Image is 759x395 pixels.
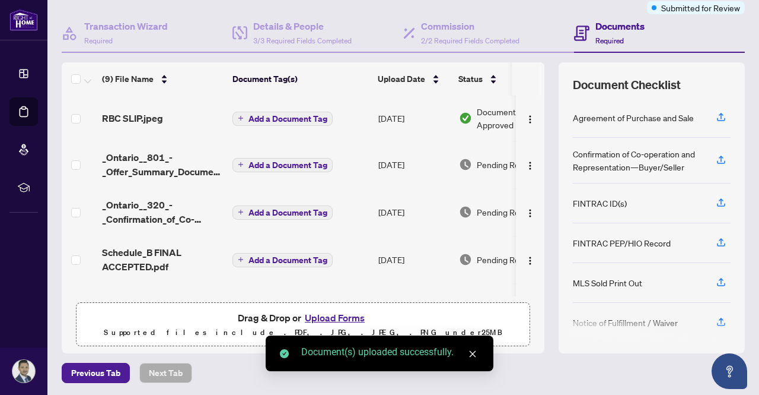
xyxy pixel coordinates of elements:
span: _Ontario__100_-_Agreement_of_Purchase_and_Sale_-_FINAL ACCEPTED.pdf [102,293,223,321]
img: logo [9,9,38,31]
th: Upload Date [373,62,454,96]
span: _Ontario__801_-_Offer_Summary_Document__For_use_with_Agreement_of_Purchase_and_Sale__2_ 1.pdf [102,150,223,179]
img: Document Status [459,158,472,171]
div: Agreement of Purchase and Sale [573,111,694,124]
img: Profile Icon [12,360,35,383]
span: _Ontario__320_-_Confirmation_of_Co-operation_and_Representation__ACCEPTED.pdf [102,198,223,226]
button: Logo [521,203,540,222]
img: Document Status [459,112,472,125]
span: Schedule_B FINAL ACCEPTED.pdf [102,245,223,274]
span: 3/3 Required Fields Completed [253,36,352,45]
span: Pending Review [477,206,536,219]
button: Add a Document Tag [232,253,333,267]
span: Previous Tab [71,364,120,383]
button: Logo [521,155,540,174]
img: Document Status [459,253,472,266]
span: Status [458,72,483,86]
img: Logo [525,208,535,218]
span: Add a Document Tag [248,256,327,264]
p: Supported files include .PDF, .JPG, .JPEG, .PNG under 25 MB [84,326,522,340]
th: Document Tag(s) [228,62,373,96]
button: Add a Document Tag [232,158,333,172]
span: plus [238,162,244,168]
div: Confirmation of Co-operation and Representation—Buyer/Seller [573,147,702,173]
td: [DATE] [374,141,454,188]
span: 2/2 Required Fields Completed [421,36,519,45]
img: Logo [525,161,535,170]
button: Previous Tab [62,363,130,383]
span: plus [238,115,244,121]
div: Document(s) uploaded successfully. [301,345,479,359]
td: [DATE] [374,236,454,283]
div: FINTRAC ID(s) [573,197,627,210]
button: Add a Document Tag [232,204,333,220]
span: plus [238,257,244,263]
span: Add a Document Tag [248,208,327,217]
h4: Documents [595,19,645,33]
button: Upload Forms [301,310,368,326]
img: Logo [525,115,535,124]
span: Pending Review [477,253,536,266]
h4: Commission [421,19,519,33]
span: Required [84,36,113,45]
h4: Transaction Wizard [84,19,168,33]
span: (9) File Name [102,72,154,86]
span: Pending Review [477,158,536,171]
button: Add a Document Tag [232,112,333,126]
th: Status [454,62,554,96]
button: Logo [521,109,540,128]
span: Required [595,36,624,45]
th: (9) File Name [97,62,228,96]
span: Document Checklist [573,77,681,93]
button: Add a Document Tag [232,206,333,220]
span: plus [238,209,244,215]
span: close [468,350,477,358]
img: Logo [525,256,535,266]
a: Close [466,347,479,361]
td: [DATE] [374,283,454,331]
span: Add a Document Tag [248,161,327,169]
h4: Details & People [253,19,352,33]
span: Add a Document Tag [248,115,327,123]
div: Notice of Fulfillment / Waiver [573,316,678,329]
button: Add a Document Tag [232,157,333,172]
span: RBC SLIP.jpeg [102,111,163,125]
span: Drag & Drop orUpload FormsSupported files include .PDF, .JPG, .JPEG, .PNG under25MB [76,303,530,347]
span: Drag & Drop or [238,310,368,326]
td: [DATE] [374,188,454,236]
span: check-circle [280,349,289,358]
button: Logo [521,250,540,269]
button: Add a Document Tag [232,110,333,126]
td: [DATE] [374,96,454,141]
span: Document Approved [477,105,550,131]
button: Open asap [712,353,747,389]
button: Add a Document Tag [232,252,333,267]
span: Upload Date [378,72,425,86]
div: FINTRAC PEP/HIO Record [573,236,671,249]
span: Submitted for Review [661,1,740,14]
div: MLS Sold Print Out [573,276,642,289]
img: Document Status [459,206,472,219]
button: Next Tab [139,363,192,383]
